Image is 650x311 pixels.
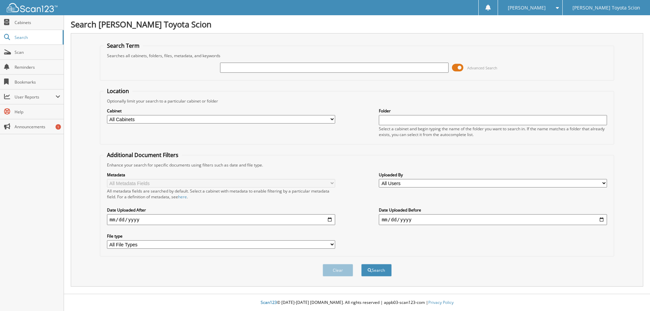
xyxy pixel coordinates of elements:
[379,214,607,225] input: end
[15,64,60,70] span: Reminders
[15,49,60,55] span: Scan
[379,172,607,178] label: Uploaded By
[15,94,56,100] span: User Reports
[508,6,546,10] span: [PERSON_NAME]
[15,20,60,25] span: Cabinets
[104,53,611,59] div: Searches all cabinets, folders, files, metadata, and keywords
[428,299,454,305] a: Privacy Policy
[15,124,60,130] span: Announcements
[572,6,640,10] span: [PERSON_NAME] Toyota Scion
[15,35,59,40] span: Search
[107,188,335,200] div: All metadata fields are searched by default. Select a cabinet with metadata to enable filtering b...
[178,194,187,200] a: here
[104,162,611,168] div: Enhance your search for specific documents using filters such as date and file type.
[56,124,61,130] div: 1
[323,264,353,276] button: Clear
[107,108,335,114] label: Cabinet
[7,3,58,12] img: scan123-logo-white.svg
[104,42,143,49] legend: Search Term
[71,19,643,30] h1: Search [PERSON_NAME] Toyota Scion
[261,299,277,305] span: Scan123
[107,172,335,178] label: Metadata
[107,214,335,225] input: start
[361,264,392,276] button: Search
[64,294,650,311] div: © [DATE]-[DATE] [DOMAIN_NAME]. All rights reserved | appb03-scan123-com |
[15,79,60,85] span: Bookmarks
[107,233,335,239] label: File type
[107,207,335,213] label: Date Uploaded After
[104,151,182,159] legend: Additional Document Filters
[379,207,607,213] label: Date Uploaded Before
[104,87,132,95] legend: Location
[15,109,60,115] span: Help
[379,108,607,114] label: Folder
[379,126,607,137] div: Select a cabinet and begin typing the name of the folder you want to search in. If the name match...
[467,65,497,70] span: Advanced Search
[104,98,611,104] div: Optionally limit your search to a particular cabinet or folder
